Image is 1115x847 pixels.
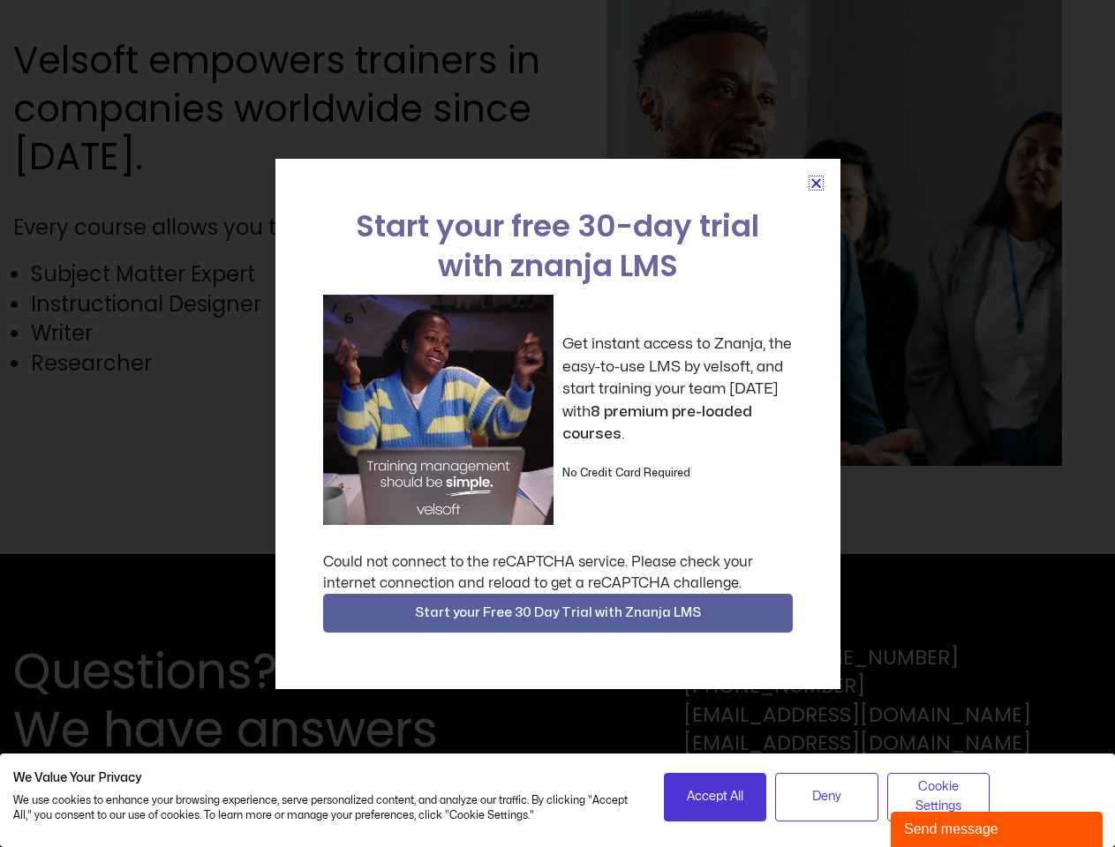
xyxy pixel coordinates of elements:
button: Adjust cookie preferences [887,773,991,821]
div: Could not connect to the reCAPTCHA service. Please check your internet connection and reload to g... [323,551,793,594]
p: We use cookies to enhance your browsing experience, serve personalized content, and analyze our t... [13,793,637,823]
strong: No Credit Card Required [562,468,690,478]
span: Cookie Settings [899,777,979,817]
h2: Start your free 30-day trial with znanja LMS [323,206,793,286]
button: Deny all cookies [775,773,878,821]
span: Accept All [687,787,743,806]
span: Deny [812,787,841,806]
h2: We Value Your Privacy [13,770,637,786]
img: a woman sitting at her laptop dancing [323,295,554,525]
span: Start your Free 30 Day Trial with Znanja LMS [415,603,701,624]
iframe: chat widget [891,808,1106,847]
button: Start your Free 30 Day Trial with Znanja LMS [323,594,793,633]
p: Get instant access to Znanja, the easy-to-use LMS by velsoft, and start training your team [DATE]... [562,333,793,446]
strong: 8 premium pre-loaded courses [562,404,752,442]
a: Close [810,176,823,190]
button: Accept all cookies [664,773,767,821]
